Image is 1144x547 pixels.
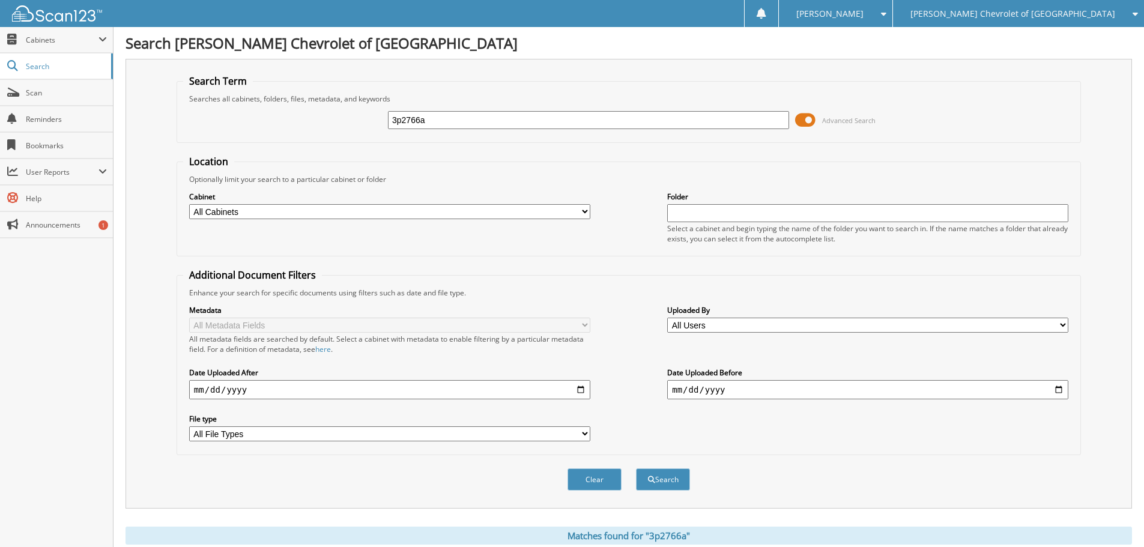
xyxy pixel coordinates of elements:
[98,220,108,230] div: 1
[189,334,590,354] div: All metadata fields are searched by default. Select a cabinet with metadata to enable filtering b...
[183,155,234,168] legend: Location
[12,5,102,22] img: scan123-logo-white.svg
[26,141,107,151] span: Bookmarks
[26,220,107,230] span: Announcements
[667,367,1068,378] label: Date Uploaded Before
[26,114,107,124] span: Reminders
[189,305,590,315] label: Metadata
[189,367,590,378] label: Date Uploaded After
[667,305,1068,315] label: Uploaded By
[26,35,98,45] span: Cabinets
[183,94,1074,104] div: Searches all cabinets, folders, files, metadata, and keywords
[183,174,1074,184] div: Optionally limit your search to a particular cabinet or folder
[667,192,1068,202] label: Folder
[26,88,107,98] span: Scan
[796,10,864,17] span: [PERSON_NAME]
[910,10,1115,17] span: [PERSON_NAME] Chevrolet of [GEOGRAPHIC_DATA]
[26,193,107,204] span: Help
[126,527,1132,545] div: Matches found for "3p2766a"
[189,380,590,399] input: start
[667,380,1068,399] input: end
[822,116,876,125] span: Advanced Search
[26,167,98,177] span: User Reports
[189,414,590,424] label: File type
[636,468,690,491] button: Search
[26,61,105,71] span: Search
[183,74,253,88] legend: Search Term
[126,33,1132,53] h1: Search [PERSON_NAME] Chevrolet of [GEOGRAPHIC_DATA]
[315,344,331,354] a: here
[189,192,590,202] label: Cabinet
[567,468,622,491] button: Clear
[667,223,1068,244] div: Select a cabinet and begin typing the name of the folder you want to search in. If the name match...
[183,288,1074,298] div: Enhance your search for specific documents using filters such as date and file type.
[183,268,322,282] legend: Additional Document Filters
